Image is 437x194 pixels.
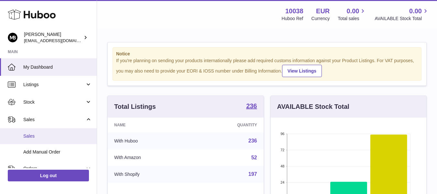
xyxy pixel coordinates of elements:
text: 72 [280,148,284,152]
strong: Notice [116,51,418,57]
strong: 236 [246,103,257,109]
h3: Total Listings [114,102,156,111]
img: hi@margotbardot.com [8,33,17,42]
text: 24 [280,180,284,184]
a: 197 [248,171,257,177]
span: Stock [23,99,85,105]
div: Currency [311,16,330,22]
span: Sales [23,133,92,139]
a: 0.00 Total sales [338,7,366,22]
th: Quantity [193,118,263,132]
a: 236 [246,103,257,110]
h3: AVAILABLE Stock Total [277,102,349,111]
strong: 10038 [285,7,303,16]
a: 52 [251,155,257,160]
text: 48 [280,164,284,168]
div: Huboo Ref [282,16,303,22]
span: Add Manual Order [23,149,92,155]
a: View Listings [282,65,322,77]
text: 96 [280,132,284,136]
th: Name [108,118,193,132]
div: If you're planning on sending your products internationally please add required customs informati... [116,58,418,77]
span: [EMAIL_ADDRESS][DOMAIN_NAME] [24,38,95,43]
span: My Dashboard [23,64,92,70]
span: Orders [23,165,85,172]
a: Log out [8,170,89,181]
td: With Huboo [108,132,193,149]
span: AVAILABLE Stock Total [375,16,429,22]
span: 0.00 [409,7,422,16]
span: 0.00 [347,7,359,16]
span: Sales [23,117,85,123]
a: 236 [248,138,257,143]
a: 0.00 AVAILABLE Stock Total [375,7,429,22]
span: Listings [23,82,85,88]
strong: EUR [316,7,330,16]
td: With Amazon [108,149,193,166]
td: With Shopify [108,166,193,183]
div: [PERSON_NAME] [24,31,82,44]
span: Total sales [338,16,366,22]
